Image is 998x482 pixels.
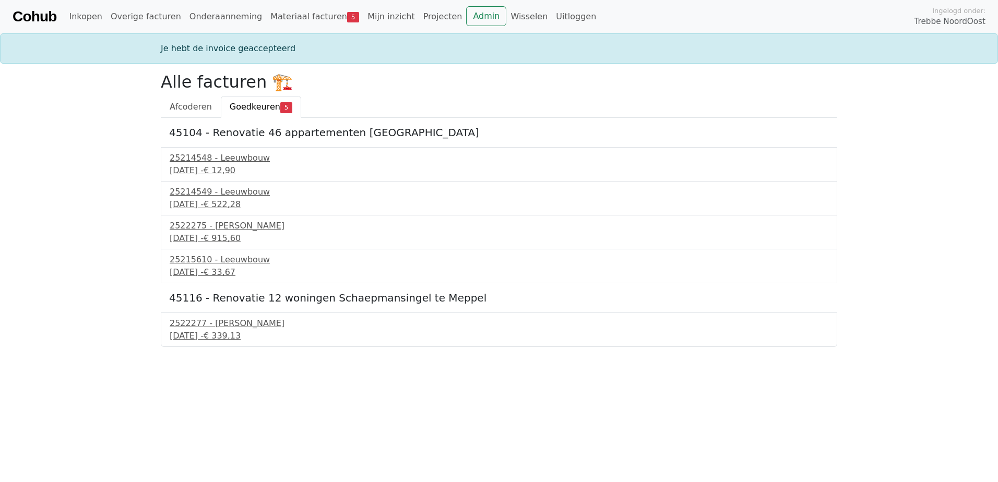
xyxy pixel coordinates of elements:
a: Overige facturen [106,6,185,27]
span: 5 [347,12,359,22]
span: Trebbe NoordOost [914,16,985,28]
a: Onderaanneming [185,6,266,27]
div: [DATE] - [170,164,828,177]
div: 2522277 - [PERSON_NAME] [170,317,828,330]
span: € 12,90 [204,165,235,175]
h5: 45116 - Renovatie 12 woningen Schaepmansingel te Meppel [169,292,829,304]
div: 25215610 - Leeuwbouw [170,254,828,266]
div: 2522275 - [PERSON_NAME] [170,220,828,232]
a: Projecten [419,6,467,27]
span: € 339,13 [204,331,241,341]
div: [DATE] - [170,266,828,279]
div: [DATE] - [170,330,828,342]
a: Materiaal facturen5 [266,6,363,27]
h5: 45104 - Renovatie 46 appartementen [GEOGRAPHIC_DATA] [169,126,829,139]
span: Afcoderen [170,102,212,112]
span: 5 [280,102,292,113]
div: 25214548 - Leeuwbouw [170,152,828,164]
span: € 522,28 [204,199,241,209]
a: Inkopen [65,6,106,27]
a: 25214549 - Leeuwbouw[DATE] -€ 522,28 [170,186,828,211]
a: Wisselen [506,6,552,27]
a: Cohub [13,4,56,29]
a: 2522275 - [PERSON_NAME][DATE] -€ 915,60 [170,220,828,245]
a: 25214548 - Leeuwbouw[DATE] -€ 12,90 [170,152,828,177]
span: Ingelogd onder: [932,6,985,16]
div: [DATE] - [170,198,828,211]
span: € 915,60 [204,233,241,243]
span: € 33,67 [204,267,235,277]
div: [DATE] - [170,232,828,245]
div: Je hebt de invoice geaccepteerd [155,42,843,55]
h2: Alle facturen 🏗️ [161,72,837,92]
a: Afcoderen [161,96,221,118]
a: Goedkeuren5 [221,96,301,118]
a: Mijn inzicht [363,6,419,27]
span: Goedkeuren [230,102,280,112]
a: 2522277 - [PERSON_NAME][DATE] -€ 339,13 [170,317,828,342]
a: Uitloggen [552,6,600,27]
div: 25214549 - Leeuwbouw [170,186,828,198]
a: 25215610 - Leeuwbouw[DATE] -€ 33,67 [170,254,828,279]
a: Admin [466,6,506,26]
